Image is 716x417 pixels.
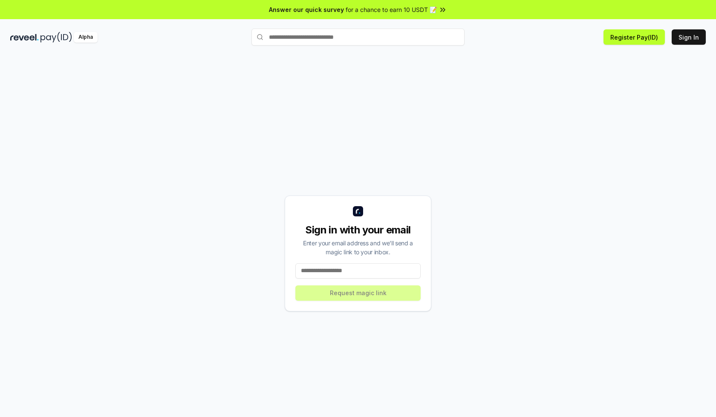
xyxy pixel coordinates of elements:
img: logo_small [353,206,363,216]
button: Sign In [672,29,706,45]
button: Register Pay(ID) [603,29,665,45]
div: Enter your email address and we’ll send a magic link to your inbox. [295,239,421,256]
span: Answer our quick survey [269,5,344,14]
img: reveel_dark [10,32,39,43]
div: Sign in with your email [295,223,421,237]
div: Alpha [74,32,98,43]
img: pay_id [40,32,72,43]
span: for a chance to earn 10 USDT 📝 [346,5,437,14]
